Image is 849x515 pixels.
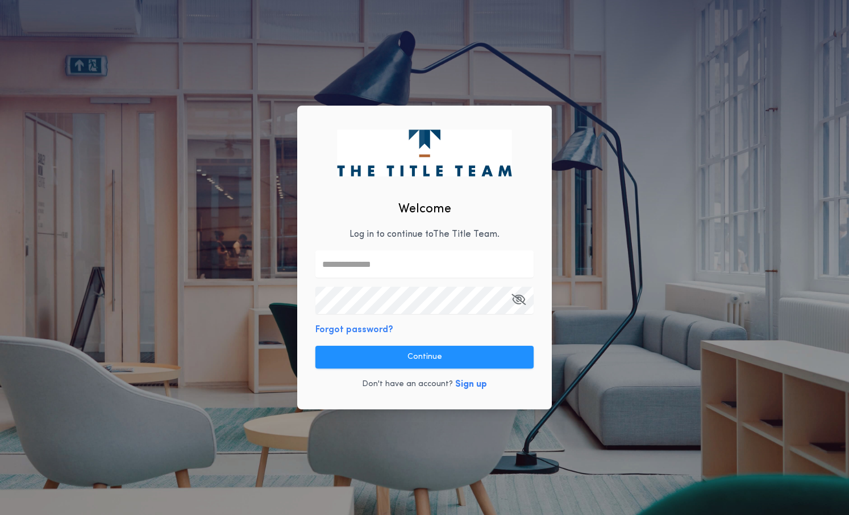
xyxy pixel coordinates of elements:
[315,323,393,337] button: Forgot password?
[349,228,500,241] p: Log in to continue to The Title Team .
[398,200,451,219] h2: Welcome
[455,378,487,391] button: Sign up
[337,129,511,176] img: logo
[362,379,453,390] p: Don't have an account?
[315,346,534,369] button: Continue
